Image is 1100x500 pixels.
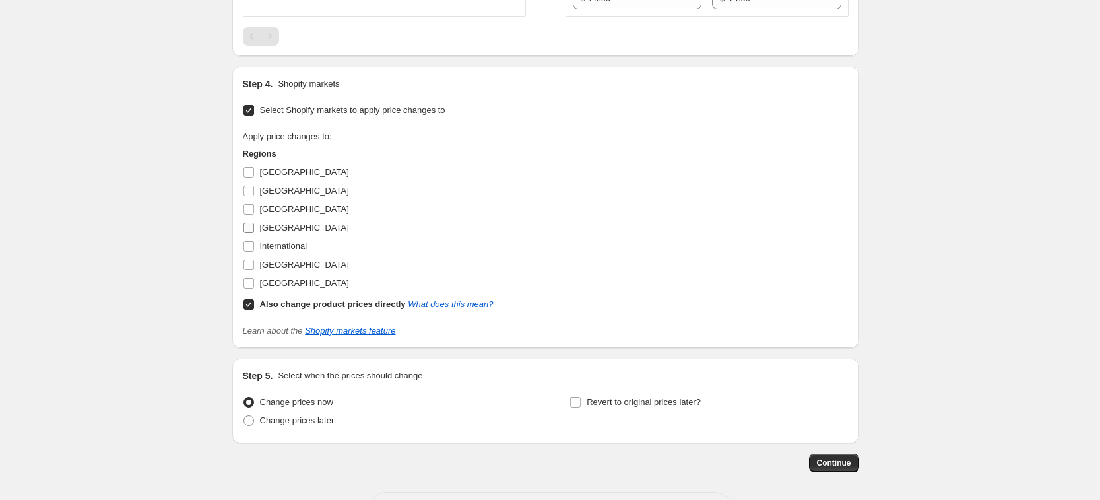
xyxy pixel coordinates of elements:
span: Select Shopify markets to apply price changes to [260,105,445,115]
span: Change prices later [260,415,335,425]
p: Shopify markets [278,77,339,90]
i: Learn about the [243,326,396,336]
h2: Step 5. [243,369,273,382]
span: Revert to original prices later? [587,397,701,407]
span: International [260,241,307,251]
span: Apply price changes to: [243,131,332,141]
span: [GEOGRAPHIC_DATA] [260,223,349,232]
span: Change prices now [260,397,333,407]
h3: Regions [243,147,494,161]
span: [GEOGRAPHIC_DATA] [260,260,349,269]
span: [GEOGRAPHIC_DATA] [260,186,349,196]
h2: Step 4. [243,77,273,90]
span: [GEOGRAPHIC_DATA] [260,278,349,288]
a: What does this mean? [408,299,493,309]
nav: Pagination [243,27,279,46]
span: [GEOGRAPHIC_DATA] [260,204,349,214]
p: Select when the prices should change [278,369,422,382]
b: Also change product prices directly [260,299,406,309]
span: [GEOGRAPHIC_DATA] [260,167,349,177]
a: Shopify markets feature [305,326,395,336]
button: Continue [809,454,859,472]
span: Continue [817,458,851,468]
